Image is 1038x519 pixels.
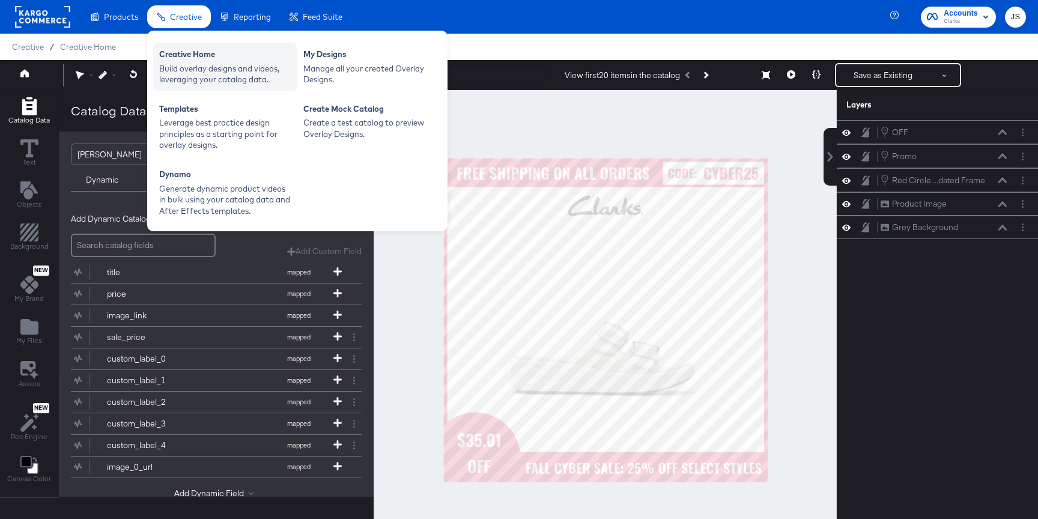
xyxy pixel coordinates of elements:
[71,435,362,456] div: custom_label_4mapped
[944,17,978,26] span: Clarks
[921,7,996,28] button: AccountsClarks
[837,216,1038,239] div: Grey BackgroundLayer Options
[71,234,216,257] input: Search catalog fields
[1005,7,1026,28] button: JS
[71,284,362,305] div: pricemapped
[287,246,362,257] button: Add Custom Field
[303,12,342,22] span: Feed Suite
[71,392,347,413] button: custom_label_2mapped
[107,353,194,365] div: custom_label_0
[71,413,347,434] button: custom_label_3mapped
[837,192,1038,216] div: Product ImageLayer Options
[71,435,347,456] button: custom_label_4mapped
[71,305,347,326] button: image_linkmapped
[13,136,46,171] button: Text
[697,64,714,86] button: Next Product
[7,263,51,308] button: NewMy Brand
[880,126,909,139] button: OFF
[9,315,49,350] button: Add Files
[107,418,194,429] div: custom_label_3
[266,398,332,406] span: mapped
[880,198,947,210] button: Product Image
[71,327,362,348] div: sale_pricemapped
[71,392,362,413] div: custom_label_2mapped
[837,168,1038,192] div: Red Circle ...dated FrameLayer Options
[8,115,50,125] span: Catalog Data
[11,357,47,392] button: Assets
[104,12,138,22] span: Products
[71,348,362,369] div: custom_label_0mapped
[23,157,36,167] span: Text
[12,42,44,52] span: Creative
[7,474,51,484] span: Canvas Color
[234,12,271,22] span: Reporting
[19,379,40,389] span: Assets
[107,288,194,300] div: price
[17,199,42,209] span: Objects
[892,175,985,186] div: Red Circle ...dated Frame
[71,457,347,478] button: image_0_urlmapped
[944,7,978,20] span: Accounts
[14,294,44,303] span: My Brand
[77,144,199,165] div: [PERSON_NAME]
[266,441,332,449] span: mapped
[4,400,55,445] button: NewRec Engine
[10,178,49,213] button: Add Text
[71,327,347,348] button: sale_pricemapped
[1016,198,1029,210] button: Layer Options
[892,222,958,233] div: Grey Background
[1010,10,1021,24] span: JS
[846,99,969,111] div: Layers
[107,440,194,451] div: custom_label_4
[71,370,362,391] div: custom_label_1mapped
[71,370,347,391] button: custom_label_1mapped
[266,354,332,363] span: mapped
[170,12,202,22] span: Creative
[71,457,362,478] div: image_0_urlmapped
[86,174,119,186] div: Dynamic
[892,127,908,138] div: OFF
[71,413,362,434] div: custom_label_3mapped
[33,404,49,412] span: New
[71,262,362,283] div: titlemapped
[266,333,332,341] span: mapped
[71,213,175,225] span: Add Dynamic Catalog Fields
[71,284,347,305] button: pricemapped
[836,64,930,86] button: Save as Existing
[107,375,194,386] div: custom_label_1
[565,70,680,81] div: View first 20 items in the catalog
[1016,150,1029,163] button: Layer Options
[71,102,147,120] div: Catalog Data
[107,332,194,343] div: sale_price
[266,376,332,384] span: mapped
[266,463,332,471] span: mapped
[174,488,258,499] button: Add Dynamic Field
[71,305,362,326] div: image_linkmapped
[10,241,49,251] span: Background
[1016,221,1029,234] button: Layer Options
[16,336,42,345] span: My Files
[33,267,49,275] span: New
[266,290,332,298] span: mapped
[3,221,56,255] button: Add Rectangle
[1,94,57,129] button: Add Rectangle
[1016,174,1029,187] button: Layer Options
[44,42,60,52] span: /
[266,311,332,320] span: mapped
[880,221,959,234] button: Grey Background
[107,396,194,408] div: custom_label_2
[892,198,947,210] div: Product Image
[71,348,347,369] button: custom_label_0mapped
[880,174,986,187] button: Red Circle ...dated Frame
[837,120,1038,144] div: OFFLayer Options
[892,151,917,162] div: Promo
[11,432,47,442] span: Rec Engine
[107,461,194,473] div: image_0_url
[71,262,347,283] button: titlemapped
[107,267,194,278] div: title
[266,268,332,276] span: mapped
[1016,126,1029,139] button: Layer Options
[60,42,116,52] a: Creative Home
